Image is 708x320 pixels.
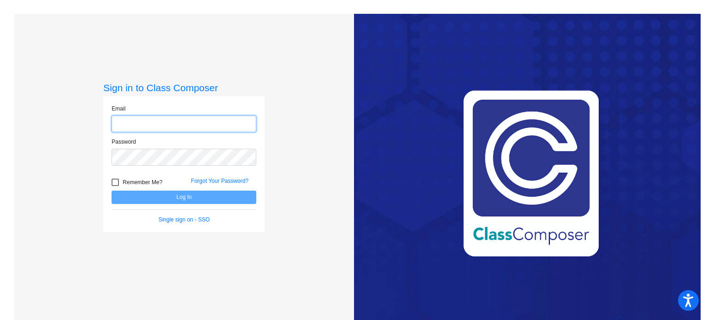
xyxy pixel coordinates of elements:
[159,216,210,223] a: Single sign on - SSO
[191,178,248,184] a: Forgot Your Password?
[112,105,125,113] label: Email
[112,191,256,204] button: Log In
[103,82,265,93] h3: Sign in to Class Composer
[123,177,162,188] span: Remember Me?
[112,138,136,146] label: Password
